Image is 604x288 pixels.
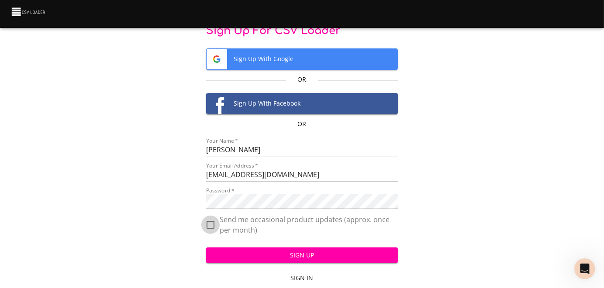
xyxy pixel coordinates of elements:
button: Facebook logoSign Up With Facebook [206,93,398,114]
label: Your Name [206,138,238,144]
span: Sign Up With Facebook [207,93,398,114]
label: Password [206,188,235,193]
iframe: Intercom live chat [574,258,595,279]
span: Sign In [210,273,395,284]
img: Google logo [207,49,227,69]
p: Or [286,120,318,128]
button: Google logoSign Up With Google [206,48,398,70]
label: Your Email Address [206,163,258,168]
p: Or [286,75,318,84]
span: Sign Up With Google [207,49,398,69]
img: CSV Loader [10,6,47,18]
span: Send me occasional product updates (approx. once per month) [220,214,391,235]
a: Sign In [206,270,398,286]
p: Sign Up For CSV Loader [206,24,398,38]
span: Sign Up [213,250,391,261]
button: Sign Up [206,247,398,264]
img: Facebook logo [207,93,227,114]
